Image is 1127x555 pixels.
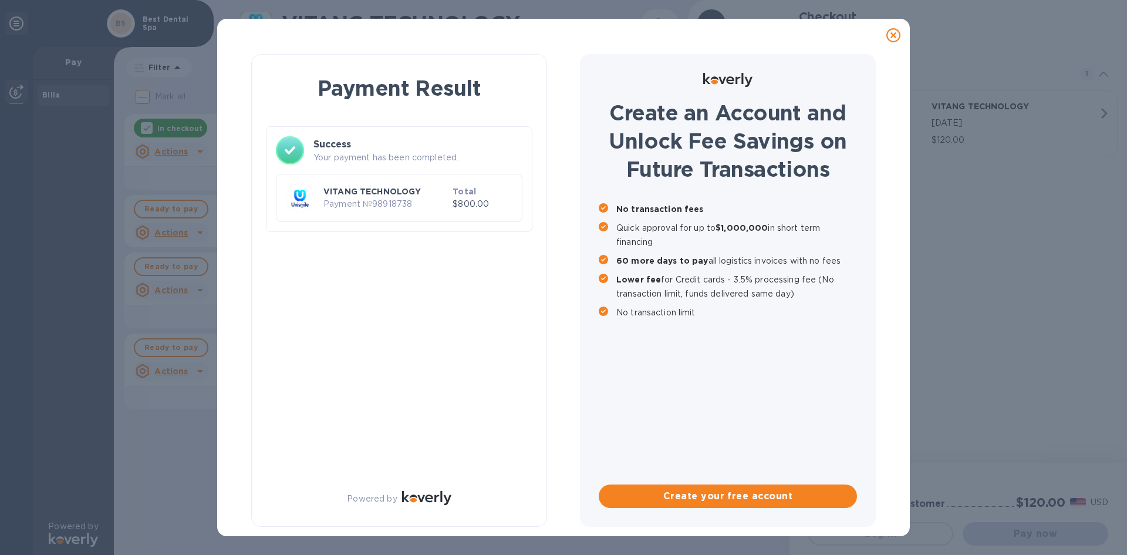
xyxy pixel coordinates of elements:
p: Powered by [347,493,397,505]
p: Your payment has been completed. [313,152,522,164]
button: Create your free account [599,485,857,508]
b: No transaction fees [616,204,704,214]
h1: Payment Result [271,73,528,103]
img: Logo [402,491,451,505]
img: Logo [703,73,753,87]
p: for Credit cards - 3.5% processing fee (No transaction limit, funds delivered same day) [616,273,857,301]
p: $800.00 [453,198,512,210]
p: Quick approval for up to in short term financing [616,221,857,249]
h1: Create an Account and Unlock Fee Savings on Future Transactions [599,99,857,183]
p: No transaction limit [616,305,857,319]
span: Create your free account [608,489,848,503]
b: Lower fee [616,275,661,284]
b: 60 more days to pay [616,256,708,265]
b: Total [453,187,476,196]
p: Payment № 98918738 [323,198,448,210]
b: $1,000,000 [716,223,768,233]
p: VITANG TECHNOLOGY [323,186,448,197]
h3: Success [313,137,522,152]
p: all logistics invoices with no fees [616,254,857,268]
